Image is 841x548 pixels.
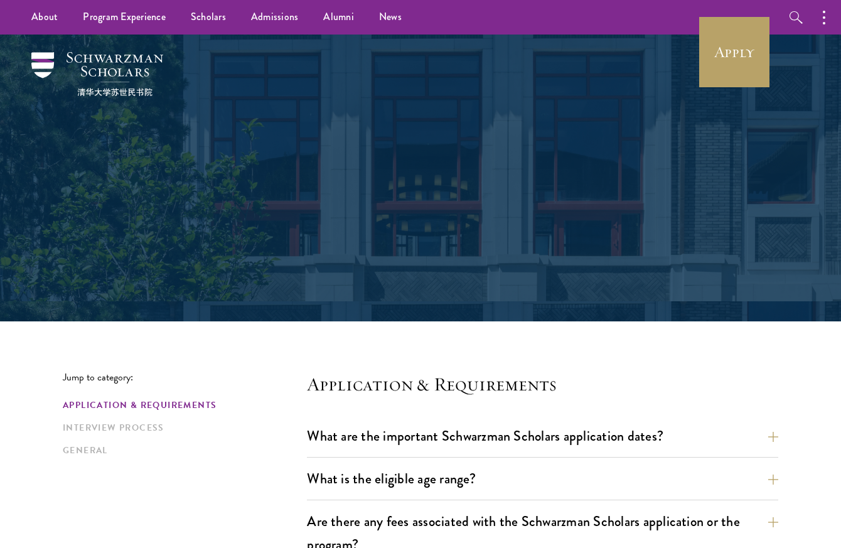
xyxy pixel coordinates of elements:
a: Interview Process [63,421,299,434]
img: Schwarzman Scholars [31,52,163,96]
p: Jump to category: [63,372,307,383]
a: Apply [699,17,769,87]
h4: Application & Requirements [307,372,778,397]
a: Application & Requirements [63,399,299,412]
button: What are the important Schwarzman Scholars application dates? [307,422,778,450]
button: What is the eligible age range? [307,465,778,493]
a: General [63,444,299,457]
